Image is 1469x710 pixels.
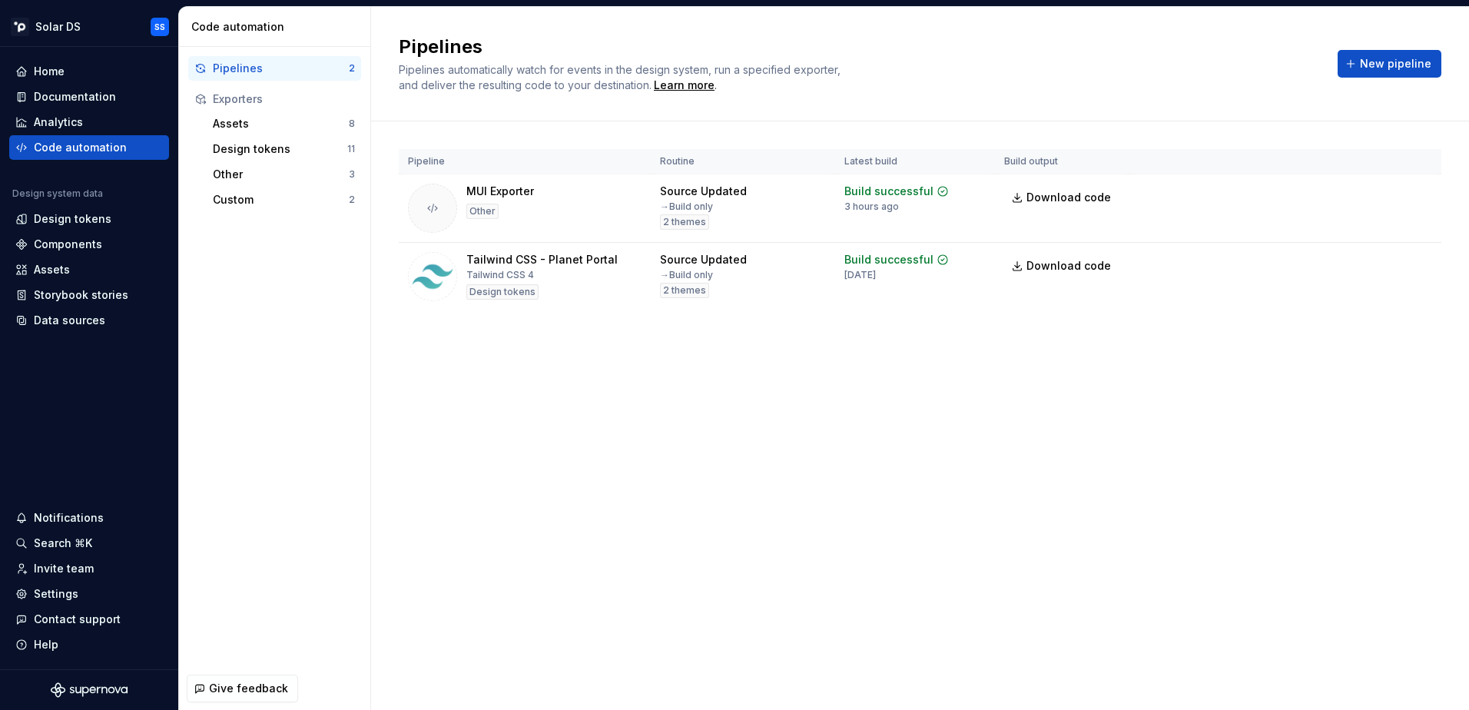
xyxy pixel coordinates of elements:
[34,211,111,227] div: Design tokens
[9,607,169,632] button: Contact support
[399,35,1319,59] h2: Pipelines
[995,149,1130,174] th: Build output
[651,149,835,174] th: Routine
[207,111,361,136] button: Assets8
[34,510,104,526] div: Notifications
[34,313,105,328] div: Data sources
[9,135,169,160] a: Code automation
[660,201,713,213] div: → Build only
[1360,56,1431,71] span: New pipeline
[34,64,65,79] div: Home
[209,681,288,696] span: Give feedback
[35,19,81,35] div: Solar DS
[466,252,618,267] div: Tailwind CSS - Planet Portal
[34,237,102,252] div: Components
[9,283,169,307] a: Storybook stories
[349,118,355,130] div: 8
[34,561,94,576] div: Invite team
[34,262,70,277] div: Assets
[466,204,499,219] div: Other
[9,632,169,657] button: Help
[660,184,747,199] div: Source Updated
[9,232,169,257] a: Components
[1004,184,1121,211] a: Download code
[663,216,706,228] span: 2 themes
[187,675,298,702] button: Give feedback
[844,201,899,213] div: 3 hours ago
[1004,252,1121,280] a: Download code
[34,140,127,155] div: Code automation
[1026,190,1111,205] span: Download code
[844,184,933,199] div: Build successful
[213,167,349,182] div: Other
[663,284,706,297] span: 2 themes
[207,137,361,161] button: Design tokens11
[1026,258,1111,274] span: Download code
[654,78,715,93] a: Learn more
[9,257,169,282] a: Assets
[213,61,349,76] div: Pipelines
[844,269,876,281] div: [DATE]
[660,252,747,267] div: Source Updated
[835,149,995,174] th: Latest build
[347,143,355,155] div: 11
[9,207,169,231] a: Design tokens
[9,59,169,84] a: Home
[213,116,349,131] div: Assets
[9,582,169,606] a: Settings
[51,682,128,698] svg: Supernova Logo
[9,85,169,109] a: Documentation
[9,531,169,556] button: Search ⌘K
[207,162,361,187] button: Other3
[34,536,92,551] div: Search ⌘K
[399,63,844,91] span: Pipelines automatically watch for events in the design system, run a specified exporter, and deli...
[11,18,29,36] img: deb07db6-ec04-4ac8-9ca0-9ed434161f92.png
[9,110,169,134] a: Analytics
[213,192,349,207] div: Custom
[213,91,355,107] div: Exporters
[349,168,355,181] div: 3
[1338,50,1441,78] button: New pipeline
[466,284,539,300] div: Design tokens
[34,586,78,602] div: Settings
[207,187,361,212] button: Custom2
[9,506,169,530] button: Notifications
[12,187,103,200] div: Design system data
[34,287,128,303] div: Storybook stories
[34,637,58,652] div: Help
[34,612,121,627] div: Contact support
[34,114,83,130] div: Analytics
[9,308,169,333] a: Data sources
[844,252,933,267] div: Build successful
[466,269,534,281] div: Tailwind CSS 4
[3,10,175,43] button: Solar DSSS
[349,194,355,206] div: 2
[154,21,165,33] div: SS
[466,184,534,199] div: MUI Exporter
[399,149,651,174] th: Pipeline
[188,56,361,81] button: Pipelines2
[349,62,355,75] div: 2
[34,89,116,105] div: Documentation
[9,556,169,581] a: Invite team
[213,141,347,157] div: Design tokens
[660,269,713,281] div: → Build only
[652,80,717,91] span: .
[191,19,364,35] div: Code automation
